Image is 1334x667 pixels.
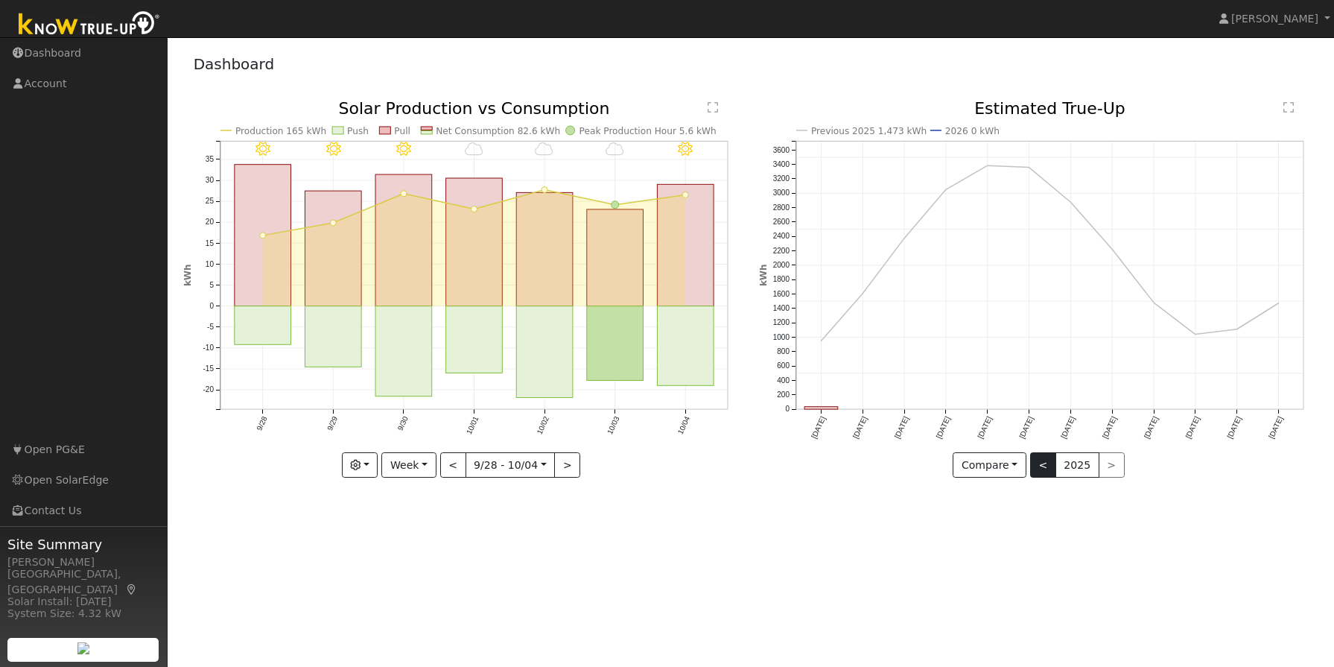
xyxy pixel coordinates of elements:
[347,126,369,136] text: Push
[209,281,214,289] text: 5
[446,306,503,373] rect: onclick=""
[7,594,159,610] div: Solar Install: [DATE]
[772,262,790,270] text: 2000
[11,8,168,42] img: Know True-Up
[205,239,214,247] text: 15
[7,606,159,622] div: System Size: 4.32 kW
[255,142,270,157] i: 9/28 - MostlyClear
[777,362,790,370] text: 600
[901,235,907,241] circle: onclick=""
[772,160,790,168] text: 3400
[207,323,214,331] text: -5
[325,142,340,157] i: 9/29 - MostlyClear
[811,126,927,136] text: Previous 2025 1,473 kWh
[194,55,275,73] a: Dashboard
[338,99,609,118] text: Solar Production vs Consumption
[1143,415,1160,440] text: [DATE]
[203,365,214,373] text: -15
[943,187,949,193] circle: onclick=""
[205,260,214,268] text: 10
[1030,452,1056,478] button: <
[541,187,547,193] circle: onclick=""
[205,218,214,227] text: 20
[77,642,89,654] img: retrieve
[818,338,824,344] circle: onclick=""
[851,415,868,440] text: [DATE]
[536,142,554,157] i: 10/02 - Cloudy
[945,126,1000,136] text: 2026 0 kWh
[255,415,268,432] text: 9/28
[235,126,326,136] text: Production 165 kWh
[1283,101,1294,113] text: 
[777,376,790,385] text: 400
[471,206,477,212] circle: onclick=""
[203,344,214,353] text: -10
[182,265,193,287] text: kWh
[536,415,551,436] text: 10/02
[1151,300,1157,306] circle: onclick=""
[305,306,361,367] rect: onclick=""
[772,290,790,298] text: 1600
[305,191,361,306] rect: onclick=""
[259,233,265,238] circle: onclick=""
[401,191,407,197] circle: onclick=""
[1026,165,1032,171] circle: onclick=""
[554,452,580,478] button: >
[976,415,993,440] text: [DATE]
[860,291,865,297] circle: onclick=""
[234,165,290,306] rect: onclick=""
[579,126,717,136] text: Peak Production Hour 5.6 kWh
[1059,415,1076,440] text: [DATE]
[466,452,556,478] button: 9/28 - 10/04
[676,415,692,436] text: 10/04
[810,415,827,440] text: [DATE]
[1109,247,1115,253] circle: onclick=""
[985,162,991,168] circle: onclick=""
[1268,415,1285,440] text: [DATE]
[772,218,790,226] text: 2600
[446,178,503,306] rect: onclick=""
[758,265,769,287] text: kWh
[7,554,159,570] div: [PERSON_NAME]
[683,192,689,198] circle: onclick=""
[1276,300,1282,306] circle: onclick=""
[7,534,159,554] span: Site Summary
[330,220,336,226] circle: onclick=""
[612,201,619,209] circle: onclick=""
[465,415,480,436] text: 10/01
[785,405,790,414] text: 0
[772,247,790,255] text: 2200
[375,306,432,396] rect: onclick=""
[375,174,432,306] rect: onclick=""
[1192,332,1198,338] circle: onclick=""
[396,415,410,432] text: 9/30
[125,584,139,595] a: Map
[465,142,483,157] i: 10/01 - Cloudy
[205,177,214,185] text: 30
[772,276,790,284] text: 1800
[440,452,466,478] button: <
[708,101,718,113] text: 
[777,391,790,399] text: 200
[436,126,560,136] text: Net Consumption 82.6 kWh
[772,305,790,313] text: 1400
[396,142,411,157] i: 9/30 - MostlyClear
[772,174,790,183] text: 3200
[804,407,838,409] rect: onclick=""
[1017,415,1035,440] text: [DATE]
[381,452,436,478] button: Week
[516,306,573,398] rect: onclick=""
[234,306,290,345] rect: onclick=""
[658,185,714,306] rect: onclick=""
[974,99,1125,118] text: Estimated True-Up
[1101,415,1118,440] text: [DATE]
[1067,200,1073,206] circle: onclick=""
[209,302,214,310] text: 0
[772,189,790,197] text: 3000
[1055,452,1099,478] button: 2025
[658,306,714,386] rect: onclick=""
[587,209,644,306] rect: onclick=""
[1226,415,1243,440] text: [DATE]
[772,146,790,154] text: 3600
[205,197,214,206] text: 25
